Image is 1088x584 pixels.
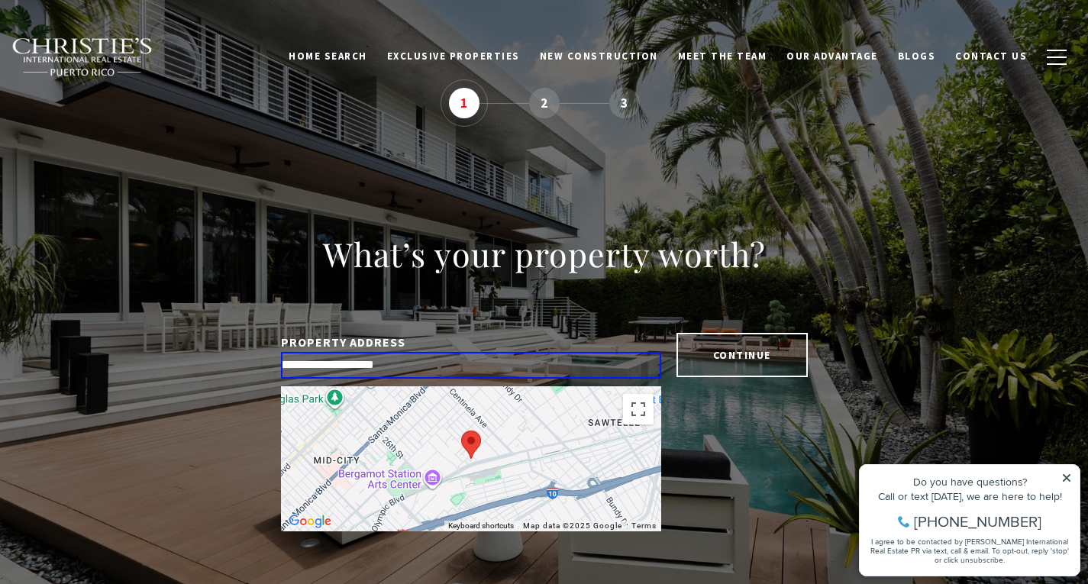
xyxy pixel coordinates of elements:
[16,34,221,45] div: Do you have questions?
[529,88,560,118] li: 2
[888,42,946,71] a: Blogs
[16,49,221,60] div: Call or text [DATE], we are here to help!
[623,394,654,424] button: Toggle fullscreen view
[540,50,658,63] span: New Construction
[448,521,514,531] button: Keyboard shortcuts
[281,333,661,353] label: PROPERTY ADDRESS
[1037,35,1077,79] button: button
[387,50,520,63] span: Exclusive Properties
[898,50,936,63] span: Blogs
[449,88,479,118] li: 1
[48,233,1041,276] h2: What’s your property worth?
[676,333,808,377] button: continue
[530,42,668,71] a: New Construction
[279,42,377,71] a: Home Search
[63,72,190,87] span: [PHONE_NUMBER]
[377,42,530,71] a: Exclusive Properties
[609,88,640,118] li: 3
[776,42,888,71] a: Our Advantage
[19,94,218,123] span: I agree to be contacted by [PERSON_NAME] International Real Estate PR via text, call & email. To ...
[786,50,878,63] span: Our Advantage
[285,511,335,531] a: Open this area in Google Maps (opens a new window)
[11,37,153,77] img: Christie's International Real Estate black text logo
[668,42,777,71] a: Meet the Team
[285,511,335,531] img: Google
[523,521,622,530] span: Map data ©2025 Google
[955,50,1027,63] span: Contact Us
[631,521,657,530] a: Terms - open in a new tab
